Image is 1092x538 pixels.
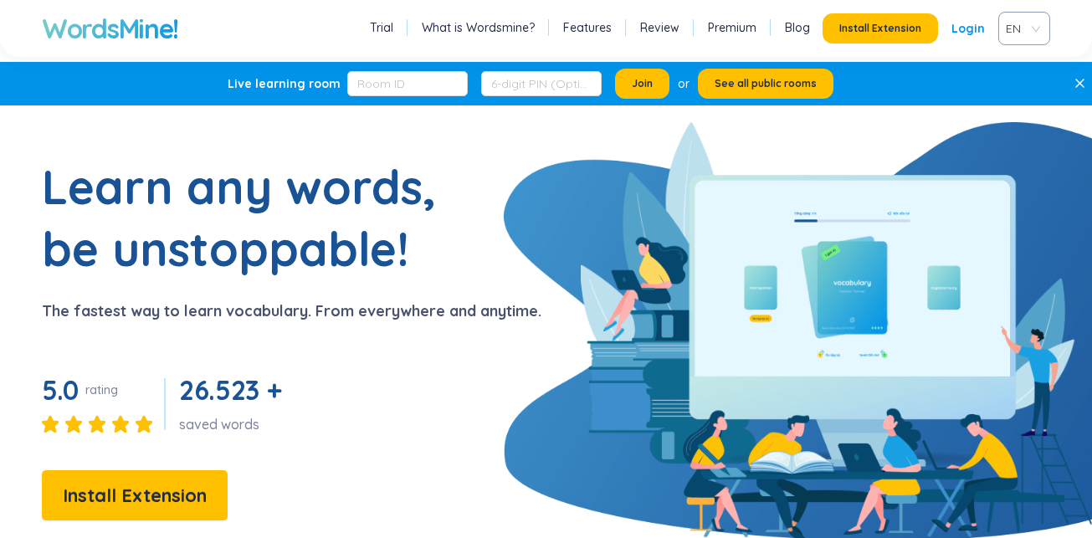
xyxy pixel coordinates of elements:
div: Live learning room [228,75,341,92]
button: Join [615,69,669,99]
h1: Learn any words, be unstoppable! [42,156,460,279]
a: Premium [708,19,756,36]
input: 6-digit PIN (Optional) [481,71,602,96]
span: 26.523 + [179,373,281,407]
button: Install Extension [823,13,938,44]
p: The fastest way to learn vocabulary. From everywhere and anytime. [42,300,541,323]
span: 5.0 [42,373,79,407]
span: Install Extension [63,481,207,510]
div: or [678,74,690,93]
span: Join [632,77,653,90]
span: VIE [1006,16,1036,41]
button: Install Extension [42,470,228,520]
a: What is Wordsmine? [422,19,535,36]
a: Review [640,19,679,36]
span: Install Extension [839,22,921,35]
a: Blog [785,19,810,36]
a: Login [951,13,985,44]
input: Room ID [347,71,468,96]
div: saved words [179,415,288,433]
div: rating [85,382,118,398]
a: Install Extension [42,489,228,505]
a: Trial [370,19,393,36]
a: WordsMine! [42,12,178,45]
span: See all public rooms [715,77,817,90]
button: See all public rooms [698,69,833,99]
a: Features [563,19,612,36]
